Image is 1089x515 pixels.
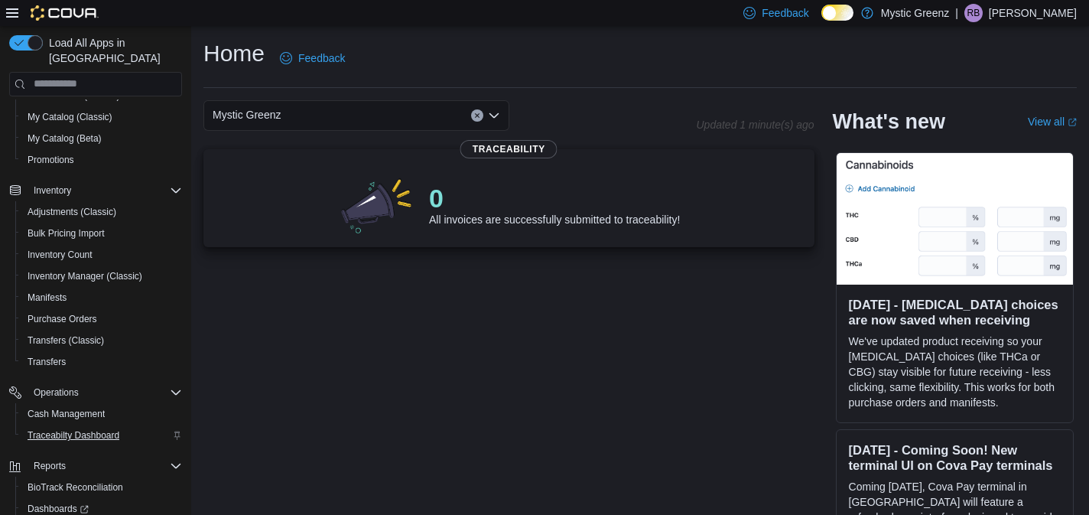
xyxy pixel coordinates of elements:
[21,310,182,328] span: Purchase Orders
[213,106,281,124] span: Mystic Greenz
[28,249,93,261] span: Inventory Count
[21,353,182,371] span: Transfers
[15,477,188,498] button: BioTrack Reconciliation
[21,224,111,243] a: Bulk Pricing Import
[274,43,351,73] a: Feedback
[849,442,1061,473] h3: [DATE] - Coming Soon! New terminal UI on Cova Pay terminals
[762,5,808,21] span: Feedback
[460,140,558,158] span: Traceability
[31,5,99,21] img: Cova
[28,181,77,200] button: Inventory
[203,38,265,69] h1: Home
[696,119,814,131] p: Updated 1 minute(s) ago
[28,227,105,240] span: Bulk Pricing Import
[21,203,182,221] span: Adjustments (Classic)
[21,310,103,328] a: Purchase Orders
[21,151,80,169] a: Promotions
[28,503,89,515] span: Dashboards
[21,129,182,148] span: My Catalog (Beta)
[967,4,980,22] span: RB
[28,111,112,123] span: My Catalog (Classic)
[28,313,97,325] span: Purchase Orders
[28,206,116,218] span: Adjustments (Classic)
[28,334,104,347] span: Transfers (Classic)
[15,149,188,171] button: Promotions
[15,308,188,330] button: Purchase Orders
[28,457,72,475] button: Reports
[881,4,949,22] p: Mystic Greenz
[821,5,853,21] input: Dark Mode
[1068,118,1077,127] svg: External link
[964,4,983,22] div: Ryland BeDell
[28,408,105,420] span: Cash Management
[15,351,188,373] button: Transfers
[21,331,182,350] span: Transfers (Classic)
[429,183,680,213] p: 0
[849,297,1061,328] h3: [DATE] - [MEDICAL_DATA] choices are now saved when receiving
[21,224,182,243] span: Bulk Pricing Import
[43,35,182,66] span: Load All Apps in [GEOGRAPHIC_DATA]
[34,386,79,399] span: Operations
[28,383,85,402] button: Operations
[34,460,66,472] span: Reports
[15,201,188,223] button: Adjustments (Classic)
[28,132,102,145] span: My Catalog (Beta)
[429,183,680,226] div: All invoices are successfully submitted to traceability!
[21,267,148,285] a: Inventory Manager (Classic)
[21,426,182,445] span: Traceabilty Dashboard
[21,246,182,264] span: Inventory Count
[21,405,182,423] span: Cash Management
[21,203,122,221] a: Adjustments (Classic)
[989,4,1077,22] p: [PERSON_NAME]
[15,425,188,446] button: Traceabilty Dashboard
[28,383,182,402] span: Operations
[471,109,483,122] button: Clear input
[28,181,182,200] span: Inventory
[1028,116,1077,128] a: View allExternal link
[21,267,182,285] span: Inventory Manager (Classic)
[955,4,958,22] p: |
[488,109,500,122] button: Open list of options
[21,129,108,148] a: My Catalog (Beta)
[21,353,72,371] a: Transfers
[3,382,188,403] button: Operations
[3,180,188,201] button: Inventory
[15,330,188,351] button: Transfers (Classic)
[34,184,71,197] span: Inventory
[21,426,125,445] a: Traceabilty Dashboard
[15,287,188,308] button: Manifests
[3,455,188,477] button: Reports
[21,405,111,423] a: Cash Management
[15,266,188,287] button: Inventory Manager (Classic)
[21,108,182,126] span: My Catalog (Classic)
[15,403,188,425] button: Cash Management
[21,478,129,497] a: BioTrack Reconciliation
[298,51,345,66] span: Feedback
[21,108,119,126] a: My Catalog (Classic)
[21,151,182,169] span: Promotions
[833,109,945,134] h2: What's new
[28,356,66,368] span: Transfers
[15,128,188,149] button: My Catalog (Beta)
[21,478,182,497] span: BioTrack Reconciliation
[21,288,182,307] span: Manifests
[21,246,99,264] a: Inventory Count
[28,292,67,304] span: Manifests
[28,481,123,494] span: BioTrack Reconciliation
[849,334,1061,410] p: We've updated product receiving so your [MEDICAL_DATA] choices (like THCa or CBG) stay visible fo...
[21,331,110,350] a: Transfers (Classic)
[28,270,142,282] span: Inventory Manager (Classic)
[28,154,74,166] span: Promotions
[15,223,188,244] button: Bulk Pricing Import
[21,288,73,307] a: Manifests
[15,244,188,266] button: Inventory Count
[15,106,188,128] button: My Catalog (Classic)
[337,174,417,235] img: 0
[28,457,182,475] span: Reports
[28,429,119,442] span: Traceabilty Dashboard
